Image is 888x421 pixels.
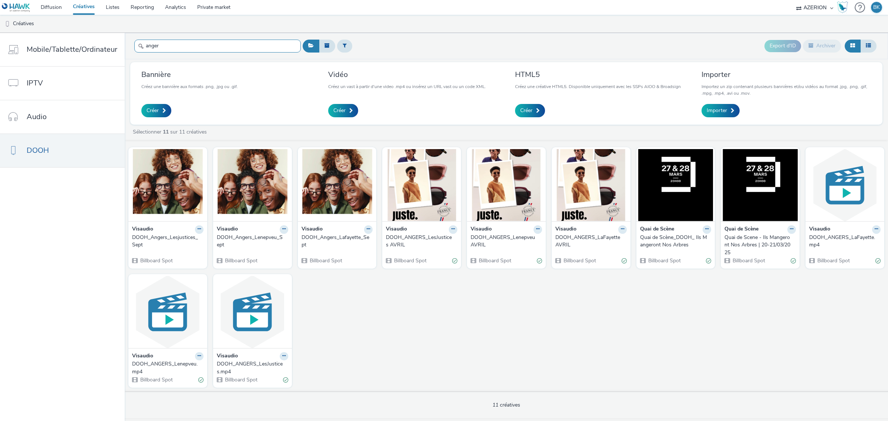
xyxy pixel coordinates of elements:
[555,225,576,234] strong: Visaudio
[27,78,43,88] span: IPTV
[515,104,545,117] a: Créer
[2,3,30,12] img: undefined Logo
[217,234,288,249] a: DOOH_Angers_Lenepveu_Sept
[706,257,711,265] div: Valide
[302,225,323,234] strong: Visaudio
[163,128,169,135] strong: 11
[302,234,370,249] div: DOOH_Angers_Lafayette_Sept
[555,234,624,249] div: DOOH_ANGERS_LaFayette AVRIL
[707,107,727,114] span: Importer
[702,70,871,80] h3: Importer
[217,352,238,361] strong: Visaudio
[139,376,173,383] span: Billboard Spot
[803,40,841,52] button: Archiver
[309,257,342,264] span: Billboard Spot
[132,234,203,249] a: DOOH_Angers_Lesjustices_Sept
[837,1,851,13] a: Hawk Academy
[809,234,878,249] div: DOOH_ANGERS_LaFayette.mp4
[724,234,793,256] div: Quai de Scene - Ils Mangeront Nos Arbres | 20-21/03/2025
[622,257,627,265] div: Valide
[217,234,285,249] div: DOOH_Angers_Lenepveu_Sept
[132,360,201,375] div: DOOH_ANGERS_Lenepveu.mp4
[141,70,238,80] h3: Bannière
[215,149,290,221] img: DOOH_Angers_Lenepveu_Sept visual
[27,44,117,55] span: Mobile/Tablette/Ordinateur
[139,257,173,264] span: Billboard Spot
[217,360,285,375] div: DOOH_ANGERS_LesJustices.mp4
[134,40,301,53] input: Rechercher...
[875,257,881,265] div: Valide
[198,376,203,384] div: Valide
[283,376,288,384] div: Valide
[478,257,511,264] span: Billboard Spot
[702,104,740,117] a: Importer
[471,225,492,234] strong: Visaudio
[132,234,201,249] div: DOOH_Angers_Lesjustices_Sept
[386,225,407,234] strong: Visaudio
[640,225,674,234] strong: Quai de Scène
[563,257,596,264] span: Billboard Spot
[224,257,258,264] span: Billboard Spot
[732,257,765,264] span: Billboard Spot
[702,83,871,97] p: Importez un zip contenant plusieurs bannières et/ou vidéos au format .jpg, .png, .gif, .mpg, .mp4...
[452,257,457,265] div: Valide
[217,360,288,375] a: DOOH_ANGERS_LesJustices.mp4
[328,83,486,90] p: Créez un vast à partir d'une video .mp4 ou insérez un URL vast ou un code XML.
[147,107,159,114] span: Créer
[492,401,520,408] span: 11 créatives
[130,276,205,348] img: DOOH_ANGERS_Lenepveu.mp4 visual
[537,257,542,265] div: Valide
[723,149,798,221] img: Quai de Scene - Ils Mangeront Nos Arbres | 20-21/03/2025 visual
[837,1,848,13] img: Hawk Academy
[328,70,486,80] h3: Vidéo
[132,225,153,234] strong: Visaudio
[471,234,539,249] div: DOOH_ANGERS_Lenepveu AVRIL
[132,360,203,375] a: DOOH_ANGERS_Lenepveu.mp4
[724,225,758,234] strong: Quai de Scène
[520,107,532,114] span: Créer
[302,234,373,249] a: DOOH_Angers_Lafayette_Sept
[300,149,375,221] img: DOOH_Angers_Lafayette_Sept visual
[873,2,880,13] div: BK
[807,149,882,221] img: DOOH_ANGERS_LaFayette.mp4 visual
[386,234,457,249] a: DOOH_ANGERS_LesJustices AVRIL
[638,149,713,221] img: Quai de Scène_DOOH_ Ils Mangeront Nos Arbres visual
[647,257,681,264] span: Billboard Spot
[27,111,47,122] span: Audio
[515,70,681,80] h3: HTML5
[141,104,171,117] a: Créer
[817,257,850,264] span: Billboard Spot
[27,145,49,156] span: DOOH
[471,234,542,249] a: DOOH_ANGERS_Lenepveu AVRIL
[809,234,881,249] a: DOOH_ANGERS_LaFayette.mp4
[386,234,454,249] div: DOOH_ANGERS_LesJustices AVRIL
[554,149,629,221] img: DOOH_ANGERS_LaFayette AVRIL visual
[132,128,210,135] a: Sélectionner sur 11 créatives
[860,40,877,52] button: Liste
[469,149,544,221] img: DOOH_ANGERS_Lenepveu AVRIL visual
[393,257,427,264] span: Billboard Spot
[724,234,796,256] a: Quai de Scene - Ils Mangeront Nos Arbres | 20-21/03/2025
[791,257,796,265] div: Valide
[217,225,238,234] strong: Visaudio
[132,352,153,361] strong: Visaudio
[328,104,358,117] a: Créer
[555,234,627,249] a: DOOH_ANGERS_LaFayette AVRIL
[515,83,681,90] p: Créez une créative HTML5. Disponible uniquement avec les SSPs AIOO & Broadsign
[215,276,290,348] img: DOOH_ANGERS_LesJustices.mp4 visual
[809,225,830,234] strong: Visaudio
[640,234,712,249] a: Quai de Scène_DOOH_ Ils Mangeront Nos Arbres
[141,83,238,90] p: Créez une bannière aux formats .png, .jpg ou .gif.
[384,149,459,221] img: DOOH_ANGERS_LesJustices AVRIL visual
[640,234,709,249] div: Quai de Scène_DOOH_ Ils Mangeront Nos Arbres
[4,20,11,28] img: dooh
[845,40,861,52] button: Grille
[764,40,801,52] button: Export d'ID
[130,149,205,221] img: DOOH_Angers_Lesjustices_Sept visual
[224,376,258,383] span: Billboard Spot
[333,107,346,114] span: Créer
